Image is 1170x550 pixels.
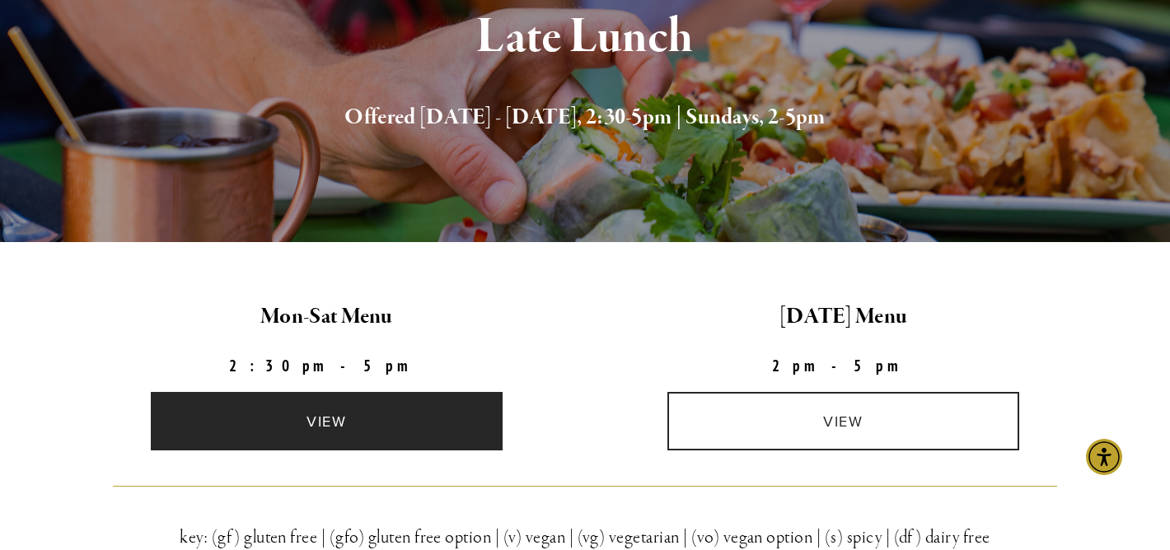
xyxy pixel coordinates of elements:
h2: Offered [DATE] - [DATE], 2:30-5pm | Sundays, 2-5pm [113,100,1058,135]
strong: 2:30pm-5pm [229,356,425,375]
a: view [667,392,1020,450]
div: Accessibility Menu [1086,439,1122,475]
h2: Mon-Sat Menu [82,300,571,334]
a: view [151,392,503,450]
h2: [DATE] Menu [599,300,1088,334]
h1: Late Lunch [113,11,1058,64]
strong: 2pm-5pm [772,356,915,375]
